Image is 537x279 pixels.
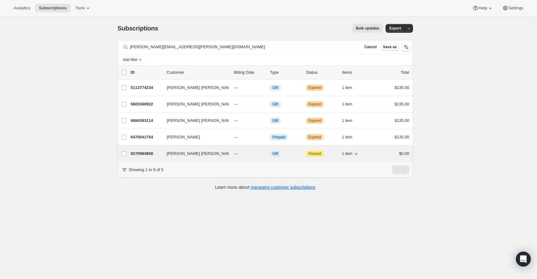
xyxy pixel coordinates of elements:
[272,102,278,107] span: Gift
[234,69,265,76] p: Billing Date
[270,69,301,76] div: Type
[234,118,238,123] span: ---
[215,184,316,190] p: Learn more about
[131,151,162,157] p: 9270984858
[342,118,352,123] span: 1 item
[342,85,352,90] span: 1 item
[272,135,285,140] span: Prepaid
[131,116,409,125] div: 6884393114[PERSON_NAME] [PERSON_NAME]---InfoGiftWarningExpired1 item$135.00
[120,56,145,63] button: Add filter
[234,151,238,156] span: ---
[469,4,497,12] button: Help
[163,149,225,159] button: [PERSON_NAME] [PERSON_NAME]
[342,133,359,142] button: 1 item
[131,69,409,76] div: IDCustomerBilling DateTypeStatusItemsTotal
[342,151,352,156] span: 1 item
[123,57,137,62] span: Add filter
[234,135,238,139] span: ---
[389,26,401,31] span: Export
[131,100,409,109] div: 5603360922[PERSON_NAME] [PERSON_NAME]---InfoGiftWarningExpired1 item$135.00
[386,24,405,33] button: Export
[342,102,352,107] span: 1 item
[362,43,379,51] button: Cancel
[14,6,30,11] span: Analytics
[131,118,162,124] p: 6884393114
[306,69,337,76] p: Status
[342,83,359,92] button: 1 item
[308,102,321,107] span: Expired
[131,69,162,76] p: ID
[163,132,225,142] button: [PERSON_NAME]
[131,101,162,107] p: 5603360922
[342,149,359,158] button: 1 item
[163,99,225,109] button: [PERSON_NAME] [PERSON_NAME]
[167,85,234,91] span: [PERSON_NAME] [PERSON_NAME]
[342,135,352,140] span: 1 item
[352,24,383,33] button: Bulk updates
[308,85,321,90] span: Expired
[118,25,158,32] span: Subscriptions
[395,118,409,123] span: $135.00
[129,167,163,173] p: Showing 1 to 5 of 5
[401,69,409,76] p: Total
[342,100,359,109] button: 1 item
[163,116,225,126] button: [PERSON_NAME] [PERSON_NAME]
[395,85,409,90] span: $135.00
[10,4,34,12] button: Analytics
[131,85,162,91] p: 5113774234
[35,4,70,12] button: Subscriptions
[130,43,358,51] input: Filter subscribers
[364,44,377,49] span: Cancel
[392,165,409,174] nav: Pagination
[131,134,162,140] p: 6470041754
[167,69,229,76] p: Customer
[75,6,85,11] span: Tools
[131,149,409,158] div: 9270984858[PERSON_NAME] [PERSON_NAME]---InfoGiftAttentionPaused1 item$0.00
[39,6,67,11] span: Subscriptions
[167,151,234,157] span: [PERSON_NAME] [PERSON_NAME]
[167,118,234,124] span: [PERSON_NAME] [PERSON_NAME]
[402,43,410,51] button: Sort the results
[131,83,409,92] div: 5113774234[PERSON_NAME] [PERSON_NAME]---InfoGiftWarningExpired1 item$135.00
[395,135,409,139] span: $135.00
[342,116,359,125] button: 1 item
[356,26,379,31] span: Bulk updates
[399,151,409,156] span: $0.00
[272,118,278,123] span: Gift
[308,135,321,140] span: Expired
[167,134,200,140] span: [PERSON_NAME]
[251,185,316,190] a: managing customer subscriptions
[308,118,321,123] span: Expired
[131,133,409,142] div: 6470041754[PERSON_NAME]---InfoPrepaidWarningExpired1 item$135.00
[163,83,225,93] button: [PERSON_NAME] [PERSON_NAME]
[167,101,234,107] span: [PERSON_NAME] [PERSON_NAME]
[516,252,531,267] div: Open Intercom Messenger
[395,102,409,106] span: $135.00
[342,69,373,76] div: Items
[234,102,238,106] span: ---
[383,44,397,49] span: Save as
[234,85,238,90] span: ---
[72,4,95,12] button: Tools
[479,6,487,11] span: Help
[272,151,278,156] span: Gift
[380,43,399,51] button: Save as
[498,4,527,12] button: Settings
[508,6,523,11] span: Settings
[272,85,278,90] span: Gift
[308,151,321,156] span: Paused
